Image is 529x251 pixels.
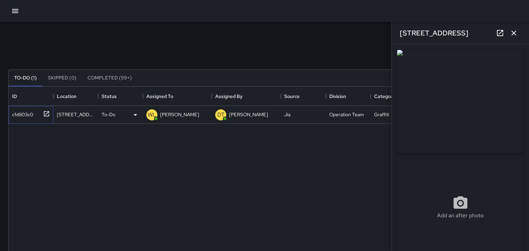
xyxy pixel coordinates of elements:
button: Skipped (0) [42,70,82,86]
div: Division [326,87,371,106]
button: Completed (99+) [82,70,137,86]
div: Location [53,87,98,106]
button: To-Do (1) [9,70,42,86]
div: Category [374,87,395,106]
div: Status [102,87,117,106]
div: Jia [284,111,290,118]
div: Source [281,87,325,106]
div: Location [57,87,76,106]
p: [PERSON_NAME] [160,111,199,118]
div: Operation Team [329,111,364,118]
div: cfd803c0 [9,108,33,118]
div: Source [284,87,300,106]
p: DT [217,111,225,119]
p: WL [148,111,156,119]
div: ID [12,87,17,106]
p: [PERSON_NAME] [229,111,268,118]
div: Graffiti [374,111,389,118]
div: Assigned By [215,87,242,106]
div: Assigned By [212,87,281,106]
div: 16 College Street [57,111,95,118]
div: Division [329,87,346,106]
p: To-Do [102,111,115,118]
div: ID [9,87,53,106]
div: Assigned To [143,87,212,106]
div: Status [98,87,143,106]
div: Assigned To [146,87,173,106]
